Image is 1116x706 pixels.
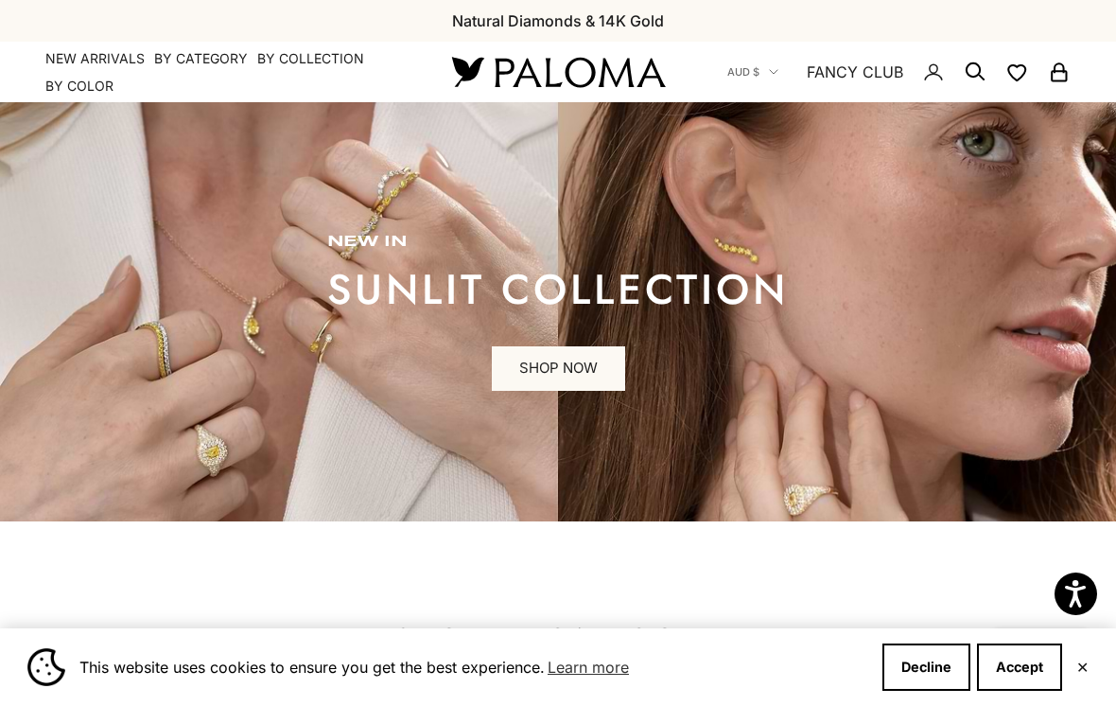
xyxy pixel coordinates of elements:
summary: By Collection [257,49,364,68]
a: Learn more [545,653,632,681]
button: Accept [977,644,1062,691]
p: Natural Diamonds & 14K Gold [452,9,664,33]
p: SHOP BY CATEGORY [90,620,1025,658]
nav: Secondary navigation [727,42,1071,102]
button: AUD $ [727,63,778,80]
summary: By Color [45,77,113,96]
span: This website uses cookies to ensure you get the best experience. [79,653,867,681]
p: new in [327,233,789,252]
a: SHOP NOW [492,346,625,392]
a: NEW ARRIVALS [45,49,145,68]
span: AUD $ [727,63,759,80]
p: sunlit collection [327,271,789,309]
summary: By Category [154,49,248,68]
button: Close [1076,662,1089,673]
button: Decline [882,644,970,691]
nav: Primary navigation [45,49,407,96]
a: FANCY CLUB [807,60,903,84]
img: Cookie banner [27,648,65,686]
